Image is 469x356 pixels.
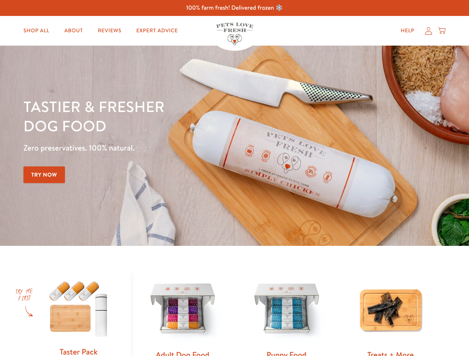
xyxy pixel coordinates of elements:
a: About [58,23,89,38]
h1: Tastier & fresher dog food [23,97,305,135]
a: Expert Advice [130,23,184,38]
img: Pets Love Fresh [216,23,253,45]
a: Shop All [17,23,55,38]
a: Reviews [92,23,127,38]
a: Try Now [23,167,65,183]
p: Zero preservatives. 100% natural. [23,141,305,155]
a: Help [395,23,420,38]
